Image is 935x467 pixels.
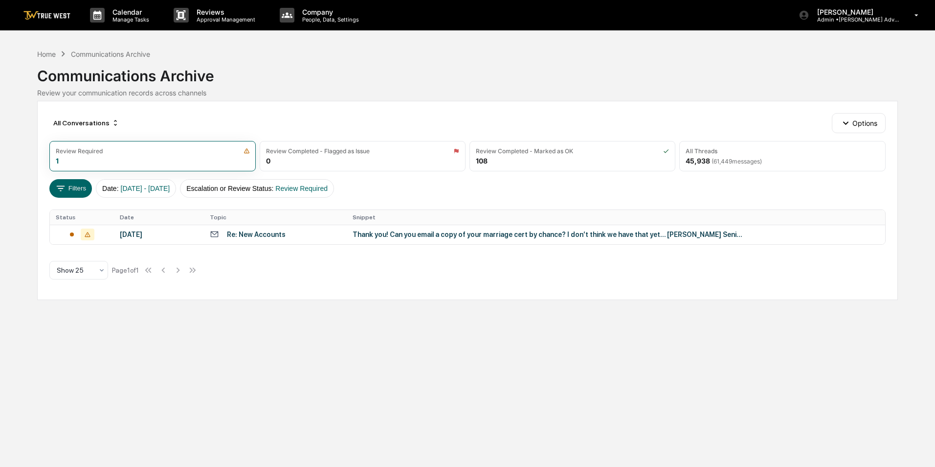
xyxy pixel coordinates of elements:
[56,147,103,155] div: Review Required
[49,115,123,131] div: All Conversations
[37,89,897,97] div: Review your communication records across channels
[476,147,573,155] div: Review Completed - Marked as OK
[294,8,364,16] p: Company
[120,231,198,238] div: [DATE]
[204,210,347,225] th: Topic
[347,210,885,225] th: Snippet
[353,231,744,238] div: Thank you! Can you email a copy of your marriage cert by chance? I don’t think we have that yet… ...
[105,16,154,23] p: Manage Tasks
[37,59,897,85] div: Communications Archive
[663,148,669,154] img: icon
[71,50,150,58] div: Communications Archive
[112,266,139,274] div: Page 1 of 1
[56,157,59,165] div: 1
[49,179,92,198] button: Filters
[686,147,717,155] div: All Threads
[114,210,204,225] th: Date
[712,158,762,165] span: ( 61,449 messages)
[180,179,334,198] button: Escalation or Review Status:Review Required
[294,16,364,23] p: People, Data, Settings
[809,8,900,16] p: [PERSON_NAME]
[244,148,250,154] img: icon
[96,179,176,198] button: Date:[DATE] - [DATE]
[809,16,900,23] p: Admin • [PERSON_NAME] Advisory Group
[121,185,170,192] span: [DATE] - [DATE]
[105,8,154,16] p: Calendar
[275,185,328,192] span: Review Required
[266,147,370,155] div: Review Completed - Flagged as Issue
[476,157,488,165] div: 108
[453,148,459,154] img: icon
[50,210,113,225] th: Status
[37,50,56,58] div: Home
[832,113,885,133] button: Options
[227,231,286,238] div: Re: New Accounts
[189,8,260,16] p: Reviews
[189,16,260,23] p: Approval Management
[904,435,930,461] iframe: Open customer support
[266,157,270,165] div: 0
[23,11,70,20] img: logo
[686,157,762,165] div: 45,938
